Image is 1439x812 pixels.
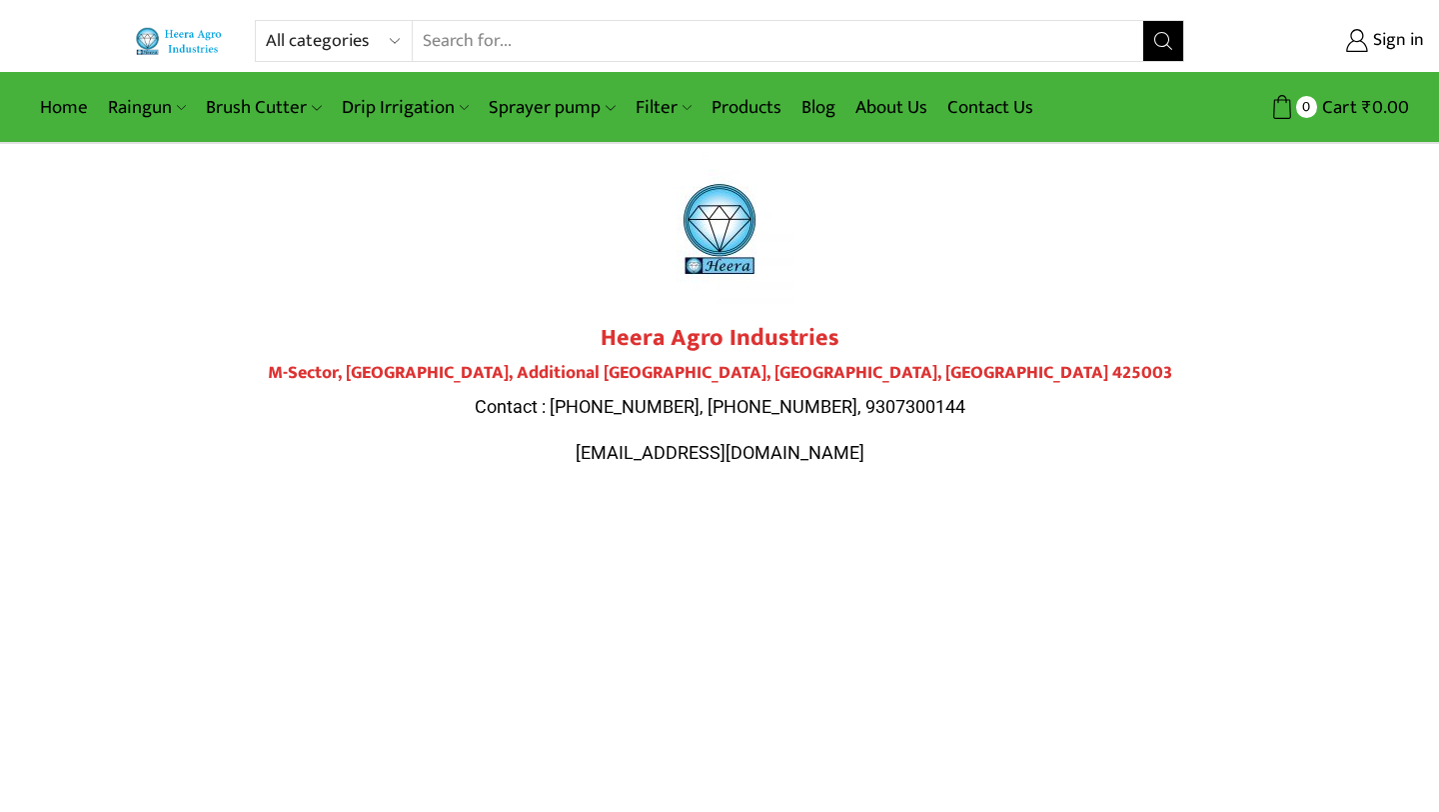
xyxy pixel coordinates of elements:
[601,318,839,358] strong: Heera Agro Industries
[791,84,845,131] a: Blog
[1296,96,1317,117] span: 0
[1143,21,1183,61] button: Search button
[332,84,479,131] a: Drip Irrigation
[475,396,965,417] span: Contact : [PHONE_NUMBER], [PHONE_NUMBER], 9307300144
[937,84,1043,131] a: Contact Us
[1362,92,1372,123] span: ₹
[1317,94,1357,121] span: Cart
[1214,23,1424,59] a: Sign in
[30,84,98,131] a: Home
[196,84,331,131] a: Brush Cutter
[1204,89,1409,126] a: 0 Cart ₹0.00
[413,21,1143,61] input: Search for...
[160,363,1279,385] h4: M-Sector, [GEOGRAPHIC_DATA], Additional [GEOGRAPHIC_DATA], [GEOGRAPHIC_DATA], [GEOGRAPHIC_DATA] 4...
[626,84,702,131] a: Filter
[702,84,791,131] a: Products
[479,84,625,131] a: Sprayer pump
[1362,92,1409,123] bdi: 0.00
[645,154,794,304] img: heera-logo-1000
[160,505,1279,805] iframe: Plot No.119, M-Sector, Patil Nagar, MIDC, Jalgaon, Maharashtra 425003
[1368,28,1424,54] span: Sign in
[576,442,864,463] span: [EMAIL_ADDRESS][DOMAIN_NAME]
[98,84,196,131] a: Raingun
[845,84,937,131] a: About Us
